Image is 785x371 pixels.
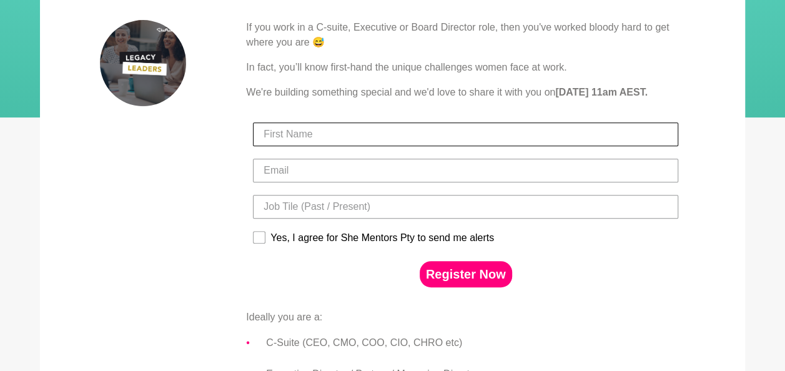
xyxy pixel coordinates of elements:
[246,60,685,75] p: In fact, you’ll know first-hand the unique challenges women face at work.
[246,85,685,100] p: We're building something special and we'd love to share it with you on
[253,122,678,146] input: First Name
[253,195,678,219] input: Job Tile (Past / Present)
[266,335,685,351] li: C-Suite (CEO, CMO, COO, CIO, CHRO etc)
[270,232,494,244] div: Yes, I agree for She Mentors Pty to send me alerts
[246,310,685,325] p: Ideally you are a:
[246,20,685,50] p: If you work in a C-suite, Executive or Board Director role, then you've worked bloody hard to get...
[420,261,512,287] button: Register Now
[555,87,648,97] strong: [DATE] 11am AEST.
[253,159,678,182] input: Email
